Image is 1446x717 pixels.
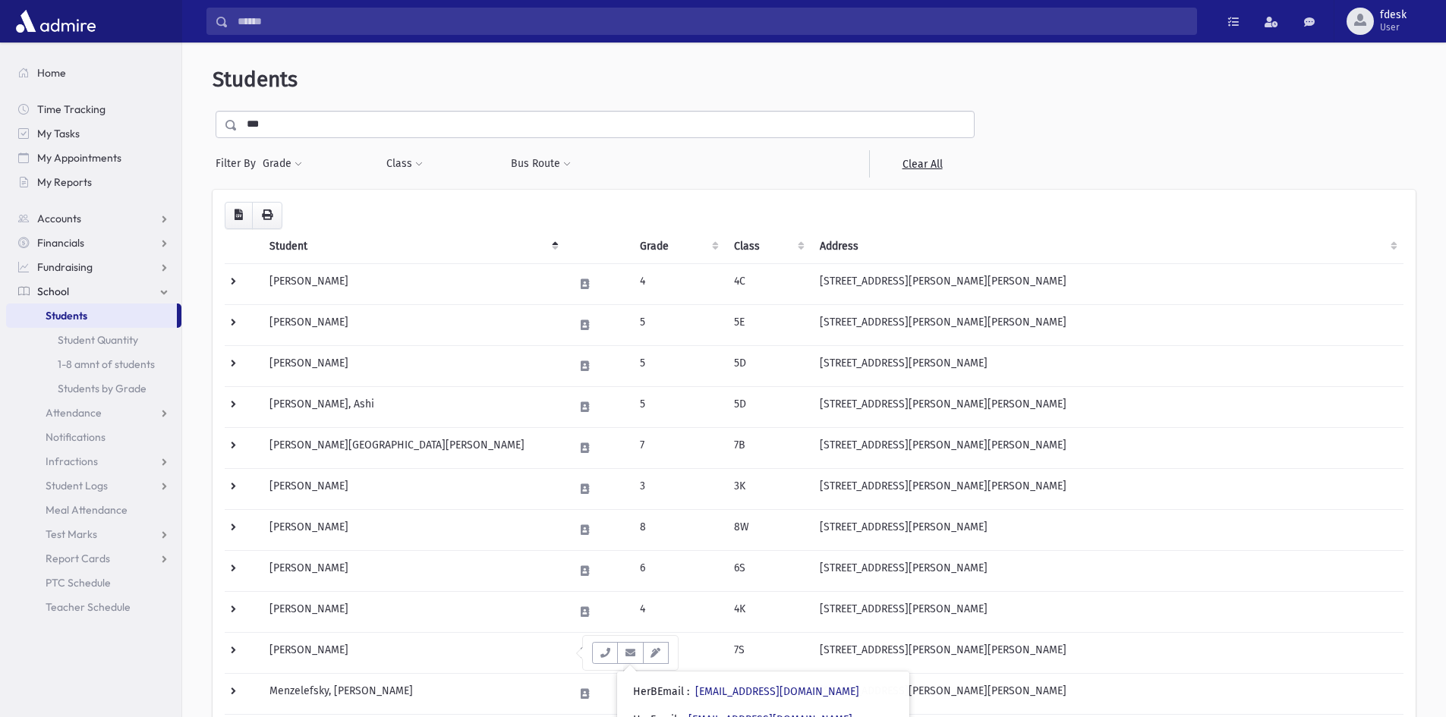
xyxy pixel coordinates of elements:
[725,386,811,427] td: 5D
[260,386,565,427] td: [PERSON_NAME], Ashi
[6,595,181,619] a: Teacher Schedule
[811,509,1403,550] td: [STREET_ADDRESS][PERSON_NAME]
[631,427,725,468] td: 7
[260,591,565,632] td: [PERSON_NAME]
[6,352,181,376] a: 1-8 amnt of students
[631,386,725,427] td: 5
[6,170,181,194] a: My Reports
[6,498,181,522] a: Meal Attendance
[260,468,565,509] td: [PERSON_NAME]
[213,67,298,92] span: Students
[46,406,102,420] span: Attendance
[6,303,177,328] a: Students
[725,304,811,345] td: 5E
[510,150,572,178] button: Bus Route
[37,151,121,165] span: My Appointments
[46,503,128,517] span: Meal Attendance
[252,202,282,229] button: Print
[6,473,181,498] a: Student Logs
[46,430,106,444] span: Notifications
[6,401,181,425] a: Attendance
[37,66,66,80] span: Home
[631,263,725,304] td: 4
[811,304,1403,345] td: [STREET_ADDRESS][PERSON_NAME][PERSON_NAME]
[6,546,181,571] a: Report Cards
[6,279,181,303] a: School
[725,550,811,591] td: 6S
[37,212,81,225] span: Accounts
[811,591,1403,632] td: [STREET_ADDRESS][PERSON_NAME]
[260,263,565,304] td: [PERSON_NAME]
[631,632,725,673] td: 7
[811,263,1403,304] td: [STREET_ADDRESS][PERSON_NAME][PERSON_NAME]
[386,150,424,178] button: Class
[1380,21,1407,33] span: User
[262,150,303,178] button: Grade
[725,468,811,509] td: 3K
[46,527,97,541] span: Test Marks
[643,642,669,664] button: Email Templates
[631,509,725,550] td: 8
[37,236,84,250] span: Financials
[260,550,565,591] td: [PERSON_NAME]
[46,600,131,614] span: Teacher Schedule
[260,345,565,386] td: [PERSON_NAME]
[631,229,725,264] th: Grade: activate to sort column ascending
[260,427,565,468] td: [PERSON_NAME][GEOGRAPHIC_DATA][PERSON_NAME]
[46,552,110,565] span: Report Cards
[811,386,1403,427] td: [STREET_ADDRESS][PERSON_NAME][PERSON_NAME]
[811,229,1403,264] th: Address: activate to sort column ascending
[37,102,106,116] span: Time Tracking
[811,632,1403,673] td: [STREET_ADDRESS][PERSON_NAME][PERSON_NAME]
[631,345,725,386] td: 5
[811,550,1403,591] td: [STREET_ADDRESS][PERSON_NAME]
[631,550,725,591] td: 6
[6,425,181,449] a: Notifications
[6,61,181,85] a: Home
[725,632,811,673] td: 7S
[37,285,69,298] span: School
[631,591,725,632] td: 4
[631,304,725,345] td: 5
[811,468,1403,509] td: [STREET_ADDRESS][PERSON_NAME][PERSON_NAME]
[811,673,1403,714] td: [STREET_ADDRESS][PERSON_NAME][PERSON_NAME]
[216,156,262,171] span: Filter By
[37,175,92,189] span: My Reports
[12,6,99,36] img: AdmirePro
[811,345,1403,386] td: [STREET_ADDRESS][PERSON_NAME]
[725,229,811,264] th: Class: activate to sort column ascending
[725,509,811,550] td: 8W
[869,150,975,178] a: Clear All
[6,328,181,352] a: Student Quantity
[811,427,1403,468] td: [STREET_ADDRESS][PERSON_NAME][PERSON_NAME]
[260,632,565,673] td: [PERSON_NAME]
[6,255,181,279] a: Fundraising
[6,97,181,121] a: Time Tracking
[6,449,181,473] a: Infractions
[6,571,181,595] a: PTC Schedule
[260,304,565,345] td: [PERSON_NAME]
[6,376,181,401] a: Students by Grade
[6,522,181,546] a: Test Marks
[6,206,181,231] a: Accounts
[6,146,181,170] a: My Appointments
[46,309,87,322] span: Students
[725,345,811,386] td: 5D
[6,231,181,255] a: Financials
[46,479,108,492] span: Student Logs
[37,127,80,140] span: My Tasks
[228,8,1196,35] input: Search
[725,591,811,632] td: 4K
[1380,9,1407,21] span: fdesk
[725,263,811,304] td: 4C
[633,684,859,700] div: HerBEmail
[725,427,811,468] td: 7B
[6,121,181,146] a: My Tasks
[37,260,93,274] span: Fundraising
[46,576,111,590] span: PTC Schedule
[225,202,253,229] button: CSV
[687,685,689,698] span: :
[260,509,565,550] td: [PERSON_NAME]
[631,468,725,509] td: 3
[260,229,565,264] th: Student: activate to sort column descending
